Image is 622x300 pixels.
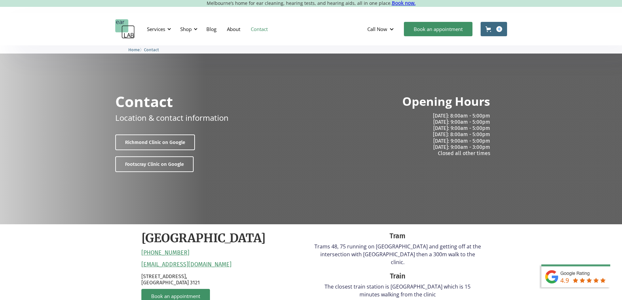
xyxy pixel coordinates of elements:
[404,22,472,36] a: Book an appointment
[222,20,246,39] a: About
[141,273,308,286] p: [STREET_ADDRESS], [GEOGRAPHIC_DATA] 3121
[246,20,273,39] a: Contact
[316,113,490,156] p: [DATE]: 8:00am - 5:00pm [DATE]: 9:00am - 5:00pm [DATE]: 9:00am - 5:00pm [DATE]: 8:00am - 5:00pm [...
[128,46,140,53] a: Home
[115,94,173,109] h1: Contact
[496,26,502,32] div: 0
[115,112,229,123] p: Location & contact information
[128,46,144,53] li: 〉
[201,20,222,39] a: Blog
[115,156,194,172] a: Footscray Clinic on Google
[144,46,159,53] a: Contact
[141,261,231,268] a: [EMAIL_ADDRESS][DOMAIN_NAME]
[314,231,481,241] div: Tram
[362,19,401,39] div: Call Now
[314,243,481,266] p: Trams 48, 75 running on [GEOGRAPHIC_DATA] and getting off at the intersection with [GEOGRAPHIC_DA...
[481,22,507,36] a: Open cart
[367,26,387,32] div: Call Now
[141,249,189,257] a: [PHONE_NUMBER]
[141,231,266,246] h2: [GEOGRAPHIC_DATA]
[147,26,165,32] div: Services
[180,26,192,32] div: Shop
[314,271,481,281] div: Train
[144,47,159,52] span: Contact
[402,94,490,109] h2: Opening Hours
[115,19,135,39] a: home
[128,47,140,52] span: Home
[115,134,195,150] a: Richmond Clinic on Google
[314,283,481,298] p: The closest train station is [GEOGRAPHIC_DATA] which is 15 minutes walking from the clinic
[176,19,199,39] div: Shop
[143,19,173,39] div: Services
